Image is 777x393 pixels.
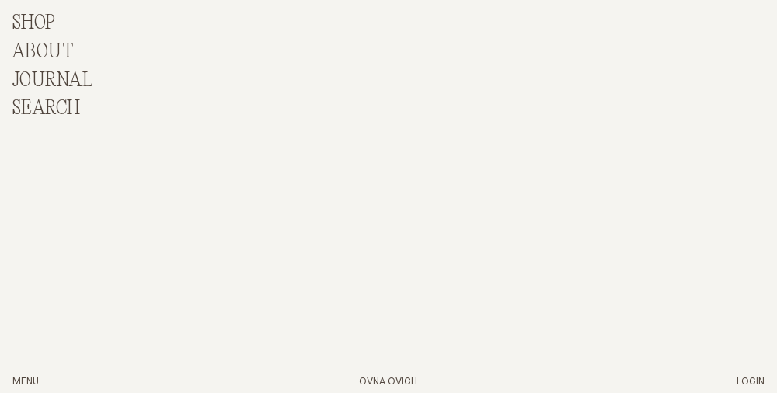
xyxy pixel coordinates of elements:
a: Login [737,377,765,387]
summary: About [12,41,73,64]
button: Open Menu [12,376,39,389]
summary: Shop [12,12,56,35]
a: Home [359,377,417,387]
a: Search [12,98,81,120]
a: Journal [12,70,92,92]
